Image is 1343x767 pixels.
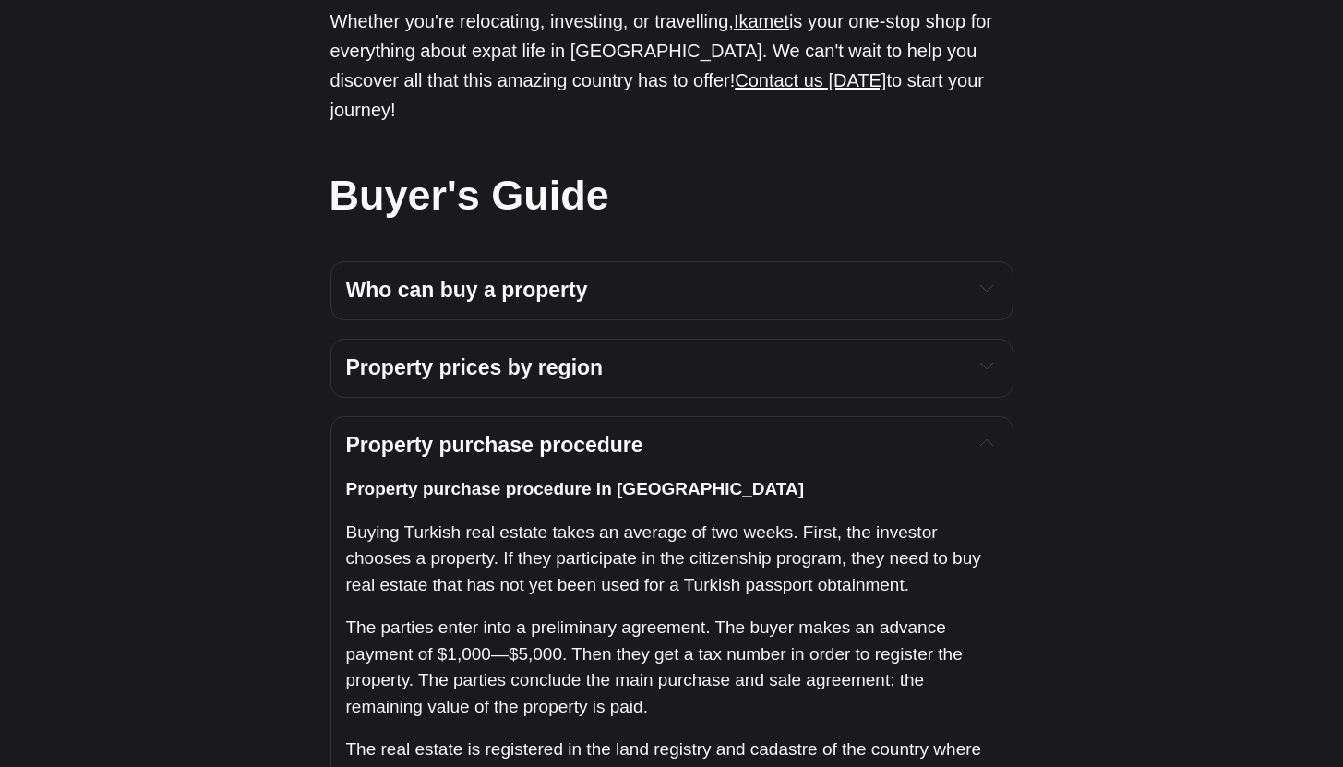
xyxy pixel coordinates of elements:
h2: Buyer's Guide [330,166,1013,224]
button: Expand toggle to read content [977,354,998,377]
a: Ikamet [734,11,789,31]
strong: Property purchase procedure in [GEOGRAPHIC_DATA] [346,479,805,498]
span: The parties enter into a preliminary agreement. The buyer makes an advance payment of $1,000—$5,0... [346,617,968,716]
span: Buying Turkish real estate takes an average of two weeks. First, the investor chooses a property.... [346,522,987,594]
button: Expand toggle to read content [977,432,998,454]
a: Contact us [DATE] [735,70,886,90]
button: Expand toggle to read content [977,277,998,299]
strong: Property purchase procedure [346,433,643,457]
strong: Who can buy a property [346,278,588,302]
strong: Property prices by region [346,355,604,379]
p: Whether you're relocating, investing, or travelling, is your one-stop shop for everything about e... [330,6,1013,125]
